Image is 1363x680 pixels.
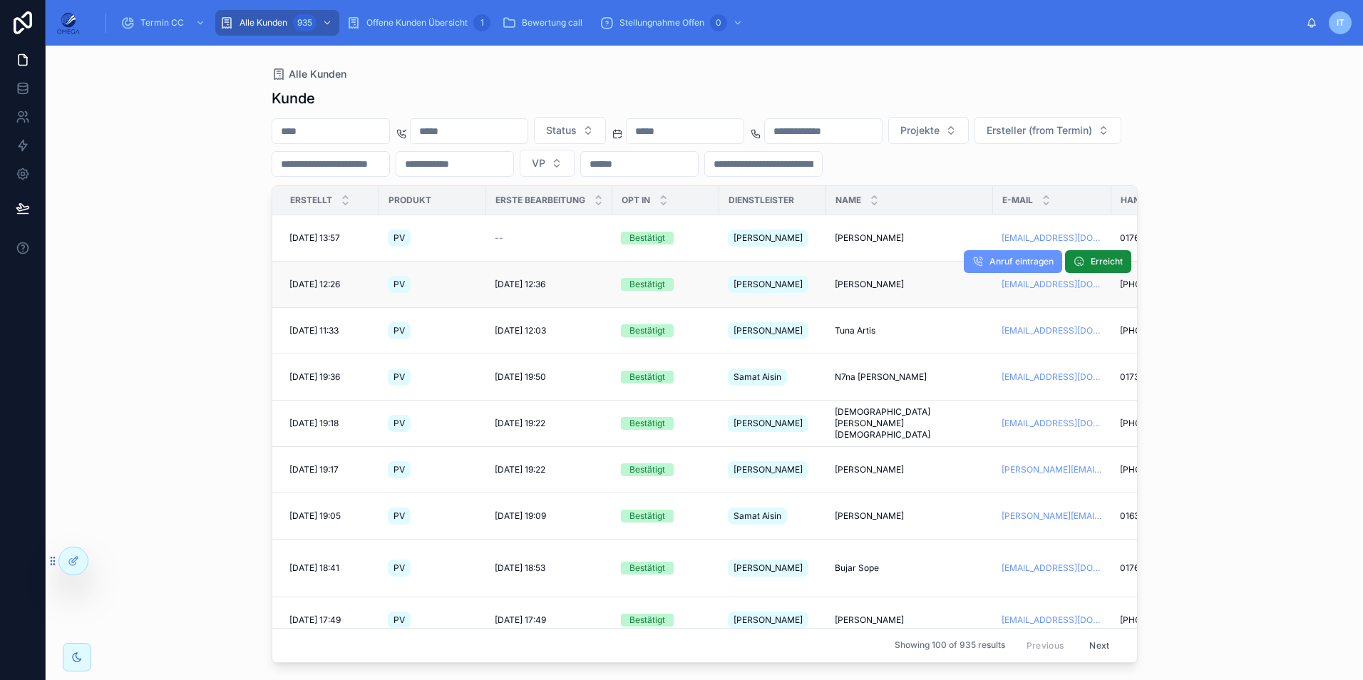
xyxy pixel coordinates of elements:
a: Offene Kunden Übersicht1 [342,10,495,36]
a: [PERSON_NAME] [728,227,818,249]
a: [PERSON_NAME] [835,232,984,244]
span: [DATE] 19:05 [289,510,341,522]
span: Showing 100 of 935 results [895,640,1005,651]
span: PV [394,510,405,522]
div: 935 [293,14,317,31]
button: Select Button [520,150,575,177]
a: [PERSON_NAME] [728,557,818,579]
span: [PERSON_NAME] [734,464,803,475]
a: Alle Kunden935 [215,10,339,36]
span: Anruf eintragen [989,256,1054,267]
a: [PERSON_NAME] [728,609,818,632]
a: [DATE] 12:36 [495,279,604,290]
span: PV [394,325,405,336]
span: PV [394,418,405,429]
span: Produkt [389,195,431,206]
a: [DATE] 19:22 [495,418,604,429]
a: [EMAIL_ADDRESS][DOMAIN_NAME] [1002,614,1103,626]
span: PV [394,371,405,383]
a: PV [388,366,478,388]
span: [PERSON_NAME] [734,614,803,626]
a: [DATE] 18:53 [495,562,604,574]
span: Ersteller (from Termin) [987,123,1092,138]
a: PV [388,412,478,435]
span: [DATE] 19:50 [495,371,546,383]
span: Erstellt [290,195,332,206]
span: 017685268708 [1120,232,1180,244]
div: Bestätigt [629,463,665,476]
a: Bestätigt [621,278,711,291]
span: [PERSON_NAME] [734,562,803,574]
img: App logo [57,11,80,34]
a: [DATE] 12:26 [289,279,371,290]
span: 01634754436 [1120,510,1176,522]
a: [EMAIL_ADDRESS][DOMAIN_NAME] [1002,232,1103,244]
span: Alle Kunden [289,67,346,81]
span: [DATE] 12:36 [495,279,545,290]
a: [DATE] 19:22 [495,464,604,475]
div: Bestätigt [629,324,665,337]
a: PV [388,458,478,481]
button: Erreicht [1065,250,1131,273]
span: Erreicht [1091,256,1123,267]
span: [PHONE_NUMBER] [1120,279,1196,290]
span: Offene Kunden Übersicht [366,17,468,29]
span: [PERSON_NAME] [835,279,904,290]
span: Erste Bearbeitung [495,195,585,206]
a: [PERSON_NAME][EMAIL_ADDRESS][DOMAIN_NAME] [1002,510,1103,522]
a: Bestätigt [621,614,711,627]
a: [PERSON_NAME] [835,614,984,626]
div: Bestätigt [629,510,665,522]
a: PV [388,319,478,342]
span: [PERSON_NAME] [835,614,904,626]
a: 017661492792 [1120,562,1210,574]
a: [DATE] 11:33 [289,325,371,336]
a: 01634754436 [1120,510,1210,522]
span: -- [495,232,503,244]
span: 01736017164 [1120,371,1173,383]
span: [DATE] 18:53 [495,562,545,574]
span: Dienstleister [729,195,794,206]
a: [DATE] 19:05 [289,510,371,522]
a: [DATE] 19:17 [289,464,371,475]
a: [PHONE_NUMBER] [1120,464,1210,475]
span: [PERSON_NAME] [835,464,904,475]
button: Select Button [534,117,606,144]
div: Bestätigt [629,417,665,430]
span: PV [394,614,405,626]
a: Samat Aisin [728,505,818,527]
div: Bestätigt [629,614,665,627]
span: [DATE] 19:18 [289,418,339,429]
a: PV [388,609,478,632]
span: [PHONE_NUMBER] [1120,614,1196,626]
span: [DATE] 11:33 [289,325,339,336]
a: [PERSON_NAME] [728,412,818,435]
a: -- [495,232,604,244]
span: [PHONE_NUMBER] [1120,418,1196,429]
a: [DATE] 19:50 [495,371,604,383]
span: PV [394,279,405,290]
a: [EMAIL_ADDRESS][DOMAIN_NAME] [1002,562,1103,574]
span: Termin CC [140,17,184,29]
button: Next [1079,634,1119,656]
a: PV [388,557,478,579]
a: Bestätigt [621,371,711,383]
span: [DATE] 19:22 [495,418,545,429]
button: Select Button [974,117,1121,144]
a: 01736017164 [1120,371,1210,383]
a: Bestätigt [621,417,711,430]
a: [EMAIL_ADDRESS][DOMAIN_NAME] [1002,325,1103,336]
span: N7na [PERSON_NAME] [835,371,927,383]
span: Name [835,195,861,206]
span: [PERSON_NAME] [835,232,904,244]
a: Stellungnahme Offen0 [595,10,750,36]
div: 1 [473,14,490,31]
a: [PHONE_NUMBER] [1120,418,1210,429]
span: IT [1337,17,1344,29]
span: VP [532,156,545,170]
a: [PERSON_NAME] [728,319,818,342]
